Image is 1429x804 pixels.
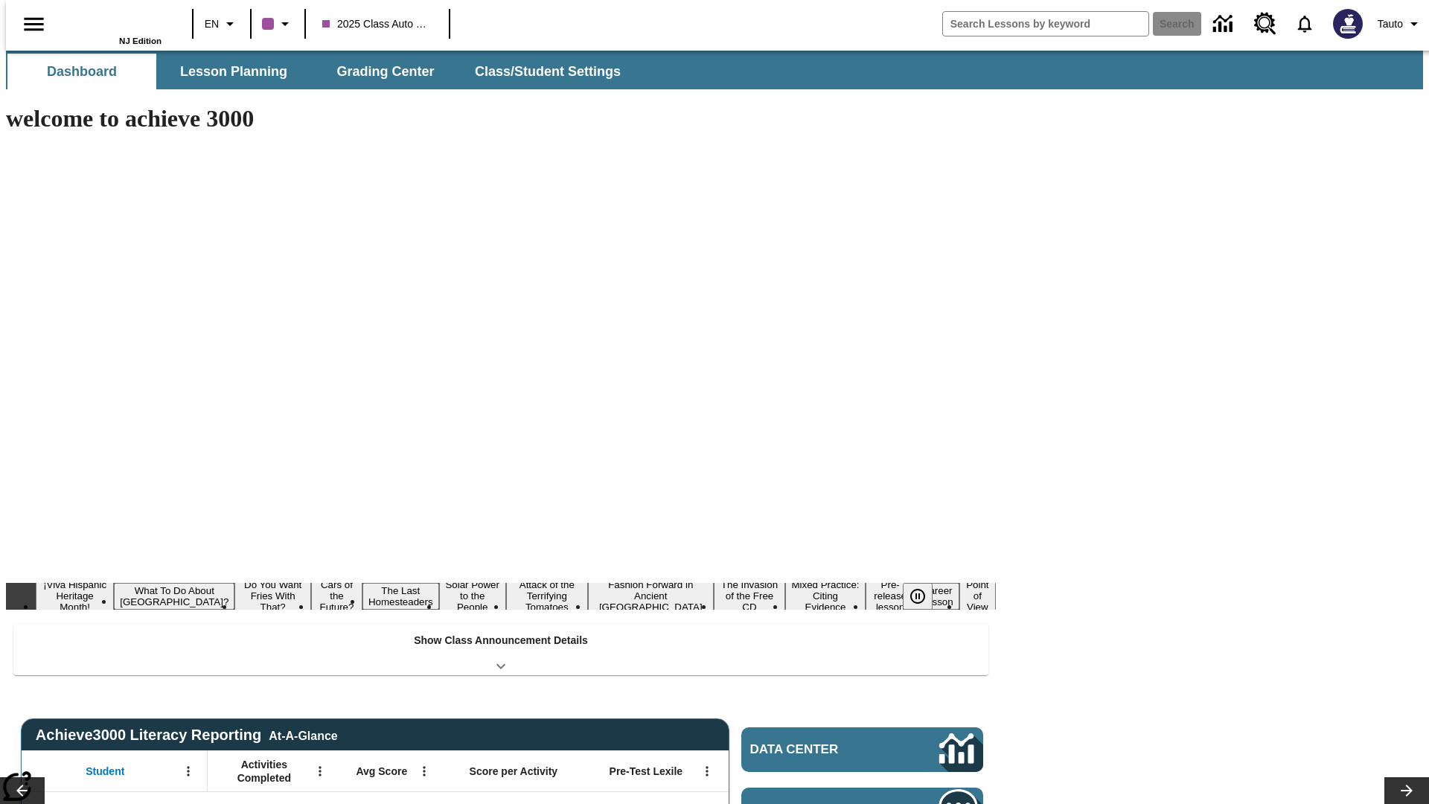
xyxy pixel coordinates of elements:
div: Pause [903,583,947,610]
a: Data Center [741,727,983,772]
button: Language: EN, Select a language [198,10,246,37]
button: Slide 8 Fashion Forward in Ancient Rome [588,577,714,615]
div: At-A-Glance [269,727,337,743]
input: search field [943,12,1148,36]
button: Class color is purple. Change class color [256,10,300,37]
button: Slide 5 The Last Homesteaders [362,583,439,610]
button: Lesson Planning [159,54,308,89]
span: 2025 Class Auto Grade 13 [322,16,432,32]
button: Slide 6 Solar Power to the People [439,577,506,615]
span: Achieve3000 Literacy Reporting [36,727,338,744]
span: Pre-Test Lexile [610,765,683,778]
button: Class/Student Settings [463,54,633,89]
button: Open Menu [696,760,718,782]
button: Open side menu [12,2,56,46]
h1: welcome to achieve 3000 [6,105,996,133]
div: SubNavbar [6,54,634,89]
button: Dashboard [7,54,156,89]
div: SubNavbar [6,51,1423,89]
a: Data Center [1204,4,1245,45]
button: Open Menu [309,760,331,782]
button: Open Menu [413,760,435,782]
button: Select a new avatar [1324,4,1372,43]
button: Slide 13 Point of View [959,577,996,615]
span: Score per Activity [470,765,558,778]
a: Resource Center, Will open in new tab [1245,4,1285,44]
span: Avg Score [356,765,407,778]
button: Open Menu [177,760,199,782]
p: Show Class Announcement Details [414,633,588,648]
span: Data Center [750,742,889,757]
div: Show Class Announcement Details [13,624,988,675]
span: Tauto [1378,16,1403,32]
button: Slide 11 Pre-release lesson [866,577,915,615]
div: Home [65,5,162,45]
button: Lesson carousel, Next [1384,777,1429,804]
a: Notifications [1285,4,1324,43]
button: Slide 3 Do You Want Fries With That? [234,577,311,615]
button: Slide 7 Attack of the Terrifying Tomatoes [506,577,588,615]
button: Grading Center [311,54,460,89]
img: Avatar [1333,9,1363,39]
button: Pause [903,583,933,610]
a: Home [65,7,162,36]
button: Slide 10 Mixed Practice: Citing Evidence [785,577,865,615]
button: Slide 9 The Invasion of the Free CD [714,577,786,615]
span: Student [86,765,124,778]
button: Slide 4 Cars of the Future? [311,577,362,615]
button: Profile/Settings [1372,10,1429,37]
span: EN [205,16,219,32]
button: Slide 1 ¡Viva Hispanic Heritage Month! [36,577,114,615]
button: Slide 2 What To Do About Iceland? [114,583,234,610]
span: NJ Edition [119,36,162,45]
span: Activities Completed [215,758,313,785]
